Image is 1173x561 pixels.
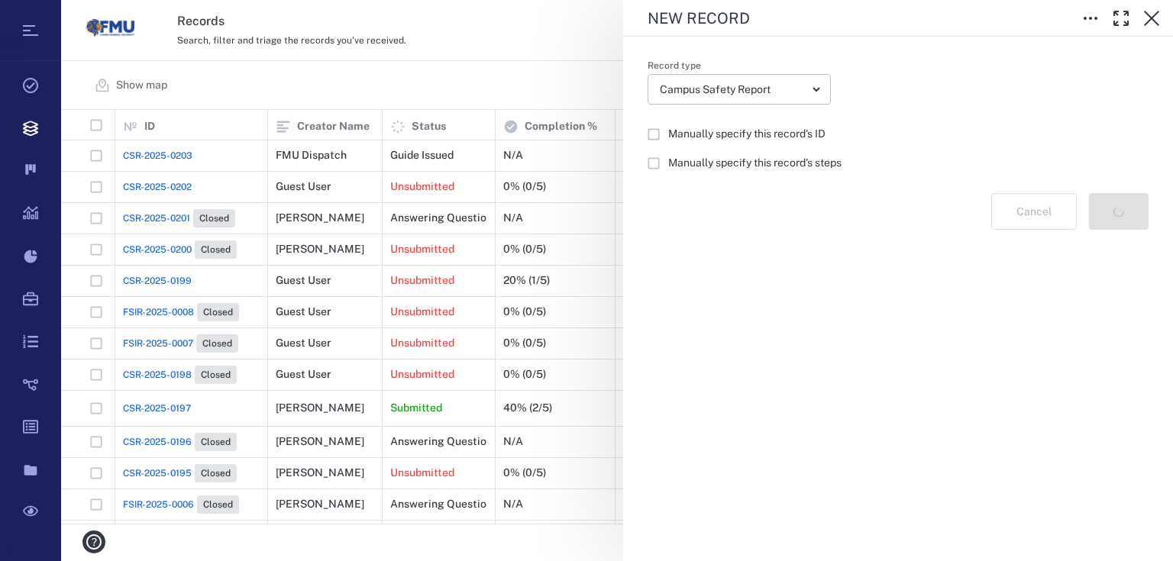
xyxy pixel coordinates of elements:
[1075,3,1106,34] button: Toggle to Edit Boxes
[648,61,831,74] label: Record type
[135,11,166,24] span: Help
[668,156,842,171] span: Manually specify this record's steps
[668,127,826,142] span: Manually specify this record's ID
[1106,3,1136,34] button: Toggle Fullscreen
[660,81,806,98] div: Campus Safety Report
[1136,3,1167,34] button: Close
[648,11,1063,26] div: New Record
